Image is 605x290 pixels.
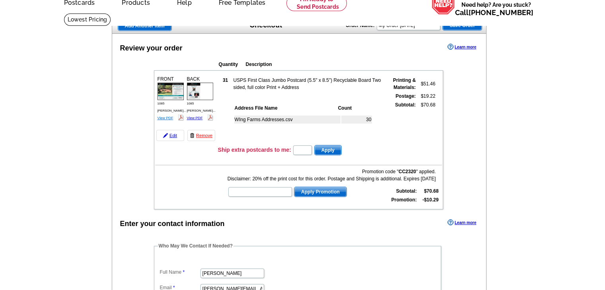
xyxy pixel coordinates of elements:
[158,83,184,100] img: small-thumb.jpg
[395,102,416,108] strong: Subtotal:
[160,269,200,276] label: Full Name
[245,60,391,68] th: Description
[417,101,436,142] td: $70.68
[187,116,203,120] a: View PDF
[118,21,172,31] a: Add Another Item
[422,197,439,203] strong: -$10.29
[294,187,347,197] button: Apply Promotion
[417,76,436,91] td: $51.46
[223,77,228,83] strong: 31
[228,168,436,182] div: Promotion code " " applied. Disclaimer: 20% off the print cost for this order. Postage and Shippi...
[187,130,215,141] a: Remove
[233,76,383,91] td: USPS First Class Jumbo Postcard (5.5" x 8.5") Recyclable Board Two sided, full color Print + Address
[187,83,213,100] img: small-thumb.jpg
[178,114,184,120] img: pdf_logo.png
[156,130,184,141] a: Edit
[395,93,416,99] strong: Postage:
[120,218,225,229] div: Enter your contact information
[163,133,168,138] img: pencil-icon.gif
[341,116,372,124] td: 30
[424,188,439,194] strong: $70.68
[314,145,342,155] button: Apply
[158,102,186,112] span: 1085 [PERSON_NAME]...
[399,169,416,174] b: CC2320
[447,44,476,50] a: Learn more
[218,60,245,68] th: Quantity
[156,74,185,123] div: FRONT
[190,133,195,138] img: trashcan-icon.gif
[234,104,337,112] th: Address File Name
[158,116,173,120] a: View PDF
[187,102,216,112] span: 1085 [PERSON_NAME]...
[234,116,340,124] td: WIng Farms Addresses.csv
[396,188,417,194] strong: Subtotal:
[455,8,533,17] span: Call
[294,187,346,197] span: Apply Promotion
[391,197,417,203] strong: Promotion:
[118,21,171,31] span: Add Another Item
[120,43,183,54] div: Review your order
[446,105,605,290] iframe: LiveChat chat widget
[455,1,537,17] span: Need help? Are you stuck?
[158,242,233,249] legend: Who May We Contact If Needed?
[338,104,372,112] th: Count
[207,114,213,120] img: pdf_logo.png
[393,77,416,90] strong: Printing & Materials:
[315,145,341,155] span: Apply
[186,74,214,123] div: BACK
[469,8,533,17] a: [PHONE_NUMBER]
[417,92,436,100] td: $19.22
[218,146,291,153] h3: Ship extra postcards to me:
